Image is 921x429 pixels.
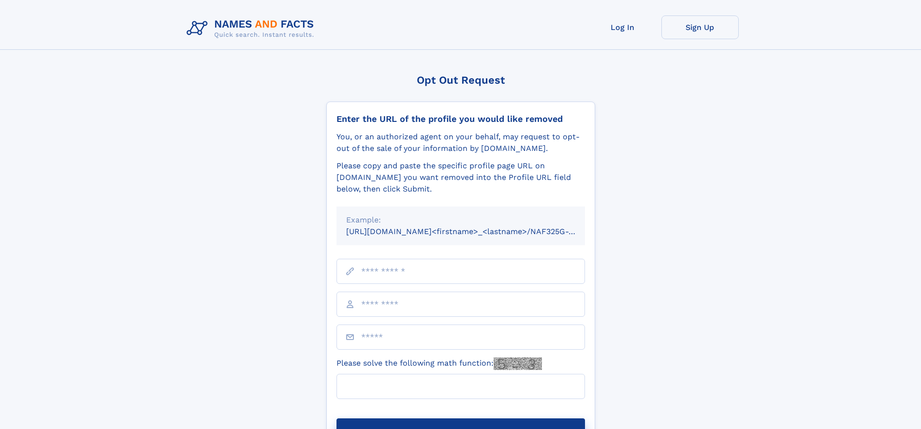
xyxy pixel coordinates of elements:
[346,214,575,226] div: Example:
[326,74,595,86] div: Opt Out Request
[661,15,739,39] a: Sign Up
[346,227,603,236] small: [URL][DOMAIN_NAME]<firstname>_<lastname>/NAF325G-xxxxxxxx
[336,357,542,370] label: Please solve the following math function:
[336,160,585,195] div: Please copy and paste the specific profile page URL on [DOMAIN_NAME] you want removed into the Pr...
[336,131,585,154] div: You, or an authorized agent on your behalf, may request to opt-out of the sale of your informatio...
[584,15,661,39] a: Log In
[183,15,322,42] img: Logo Names and Facts
[336,114,585,124] div: Enter the URL of the profile you would like removed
